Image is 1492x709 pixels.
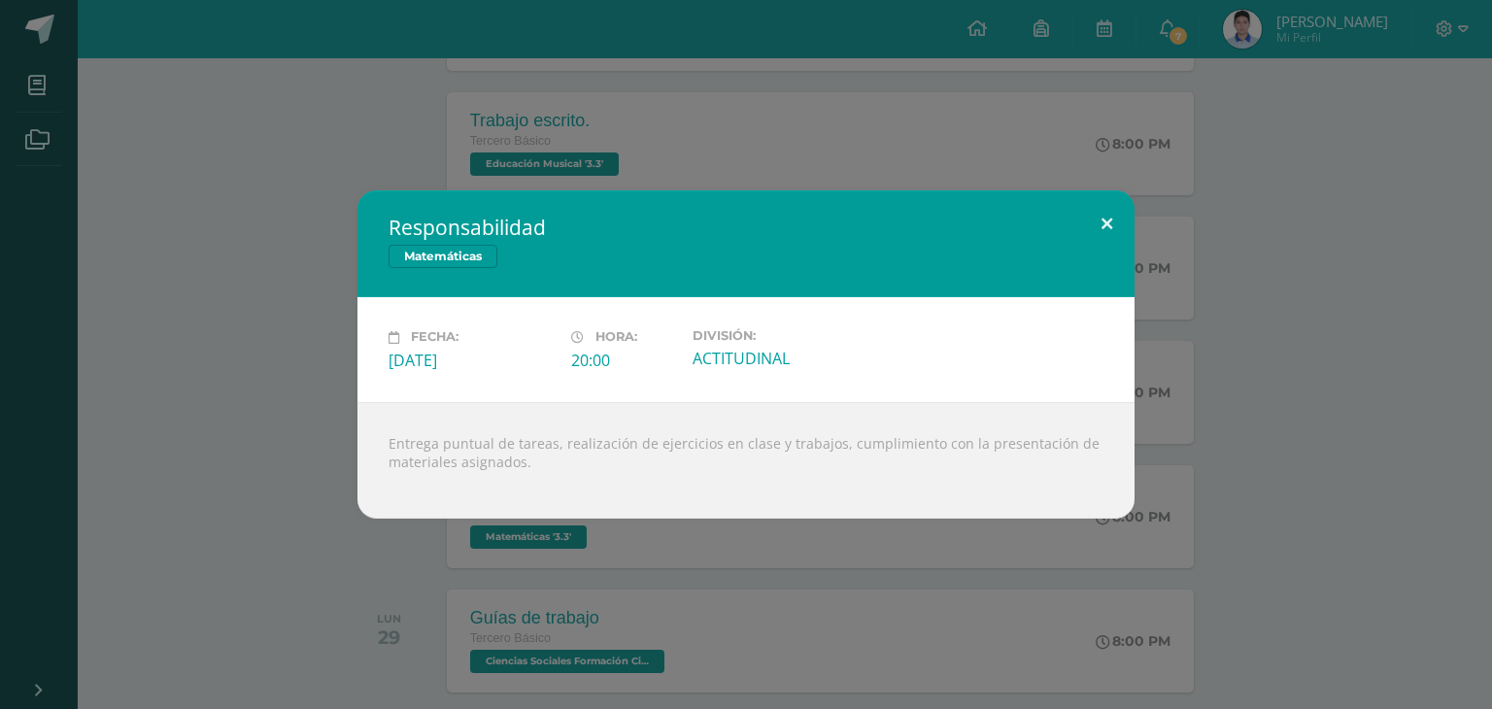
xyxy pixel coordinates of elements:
[389,214,1103,241] h2: Responsabilidad
[693,328,860,343] label: División:
[411,330,458,345] span: Fecha:
[595,330,637,345] span: Hora:
[389,350,556,371] div: [DATE]
[357,402,1135,519] div: Entrega puntual de tareas, realización de ejercicios en clase y trabajos, cumplimiento con la pre...
[693,348,860,369] div: ACTITUDINAL
[571,350,677,371] div: 20:00
[1079,190,1135,256] button: Close (Esc)
[389,245,497,268] span: Matemáticas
